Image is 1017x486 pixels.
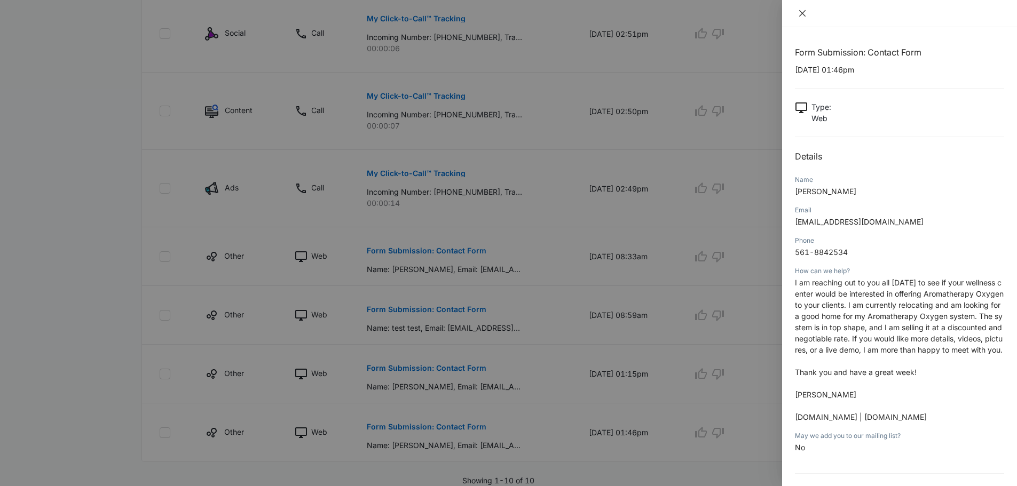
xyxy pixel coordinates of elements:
[795,248,848,257] span: 561-8842534
[795,443,805,452] span: No
[795,205,1004,215] div: Email
[795,217,924,226] span: [EMAIL_ADDRESS][DOMAIN_NAME]
[795,187,856,196] span: [PERSON_NAME]
[795,46,1004,59] h1: Form Submission: Contact Form
[795,266,1004,276] div: How can we help?
[795,431,1004,441] div: May we add you to our mailing list?
[795,236,1004,245] div: Phone
[798,9,807,18] span: close
[811,101,831,113] p: Type :
[795,390,856,399] span: [PERSON_NAME]
[795,64,1004,75] p: [DATE] 01:46pm
[795,175,1004,185] div: Name
[795,150,1004,163] h2: Details
[795,9,810,18] button: Close
[795,278,1004,354] span: I am reaching out to you all [DATE] to see if your wellness center would be interested in offerin...
[795,368,917,377] span: Thank you and have a great week!
[811,113,831,124] p: Web
[795,412,927,421] span: [DOMAIN_NAME] | [DOMAIN_NAME]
